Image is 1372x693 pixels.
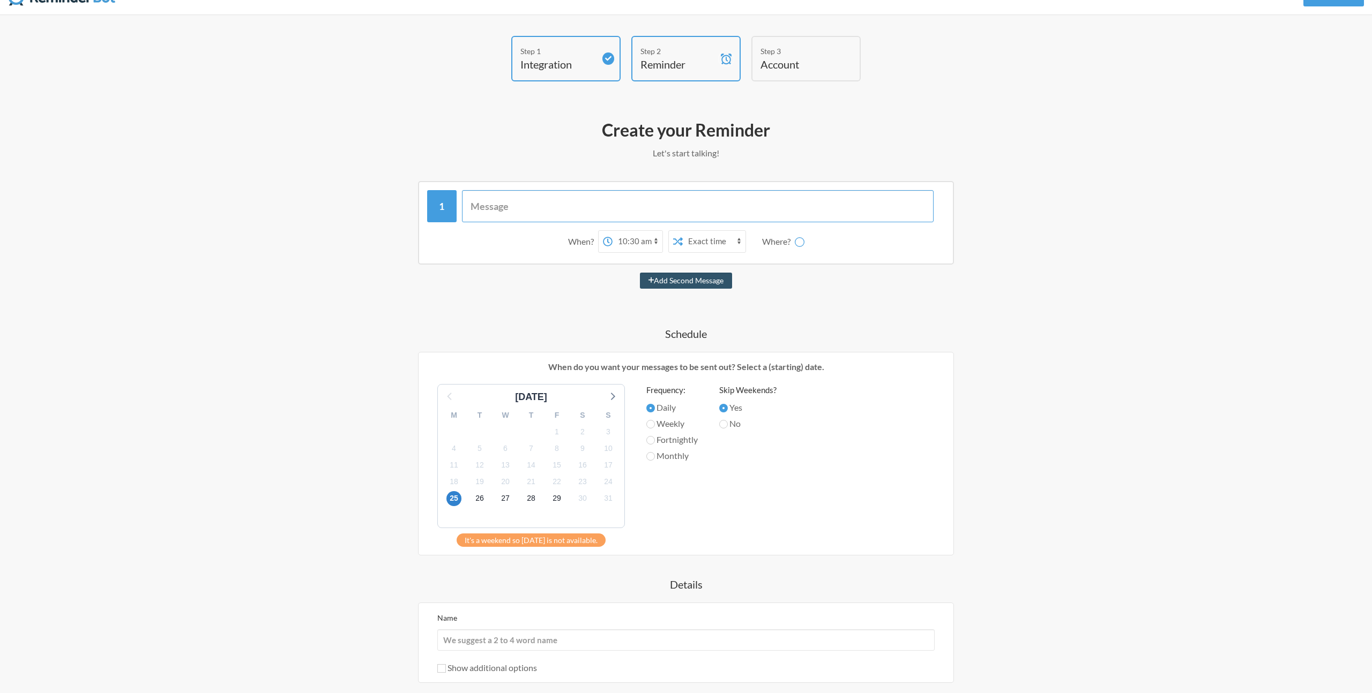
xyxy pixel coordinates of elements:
[472,474,487,489] span: Friday 19 September 2025
[646,449,698,462] label: Monthly
[575,441,590,456] span: Tuesday 9 September 2025
[719,420,728,428] input: No
[498,491,513,506] span: Saturday 27 September 2025
[719,404,728,412] input: Yes
[524,458,539,473] span: Sunday 14 September 2025
[544,407,570,424] div: F
[601,491,616,506] span: Wednesday 1 October 2025
[472,458,487,473] span: Friday 12 September 2025
[511,390,551,404] div: [DATE]
[375,326,997,341] h4: Schedule
[575,474,590,489] span: Tuesday 23 September 2025
[601,424,616,439] span: Wednesday 3 September 2025
[498,458,513,473] span: Saturday 13 September 2025
[457,533,606,547] div: It's a weekend so [DATE] is not available.
[646,401,698,414] label: Daily
[640,46,715,57] div: Step 2
[601,458,616,473] span: Wednesday 17 September 2025
[646,452,655,461] input: Monthly
[437,613,457,622] label: Name
[646,404,655,412] input: Daily
[575,424,590,439] span: Tuesday 2 September 2025
[646,436,655,445] input: Fortnightly
[719,401,777,414] label: Yes
[467,407,493,424] div: T
[646,420,655,428] input: Weekly
[493,407,518,424] div: W
[640,273,733,289] button: Add Second Message
[437,629,935,651] input: We suggest a 2 to 4 word name
[646,433,698,446] label: Fortnightly
[640,57,715,72] h4: Reminder
[472,441,487,456] span: Friday 5 September 2025
[760,46,836,57] div: Step 3
[568,230,598,253] div: When?
[375,119,997,141] h2: Create your Reminder
[719,384,777,396] label: Skip Weekends?
[375,147,997,160] p: Let's start talking!
[437,662,537,673] label: Show additional options
[462,190,934,222] input: Message
[719,417,777,430] label: No
[427,360,945,373] p: When do you want your messages to be sent out? Select a (starting) date.
[498,441,513,456] span: Saturday 6 September 2025
[520,57,595,72] h4: Integration
[646,384,698,396] label: Frequency:
[472,491,487,506] span: Friday 26 September 2025
[498,474,513,489] span: Saturday 20 September 2025
[446,458,461,473] span: Thursday 11 September 2025
[441,407,467,424] div: M
[601,441,616,456] span: Wednesday 10 September 2025
[518,407,544,424] div: T
[646,417,698,430] label: Weekly
[549,424,564,439] span: Monday 1 September 2025
[595,407,621,424] div: S
[375,577,997,592] h4: Details
[549,458,564,473] span: Monday 15 September 2025
[762,230,795,253] div: Where?
[549,491,564,506] span: Monday 29 September 2025
[446,474,461,489] span: Thursday 18 September 2025
[520,46,595,57] div: Step 1
[601,474,616,489] span: Wednesday 24 September 2025
[524,491,539,506] span: Sunday 28 September 2025
[446,491,461,506] span: Thursday 25 September 2025
[549,474,564,489] span: Monday 22 September 2025
[437,664,446,673] input: Show additional options
[549,441,564,456] span: Monday 8 September 2025
[524,474,539,489] span: Sunday 21 September 2025
[446,441,461,456] span: Thursday 4 September 2025
[524,441,539,456] span: Sunday 7 September 2025
[575,458,590,473] span: Tuesday 16 September 2025
[570,407,595,424] div: S
[575,491,590,506] span: Tuesday 30 September 2025
[760,57,836,72] h4: Account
